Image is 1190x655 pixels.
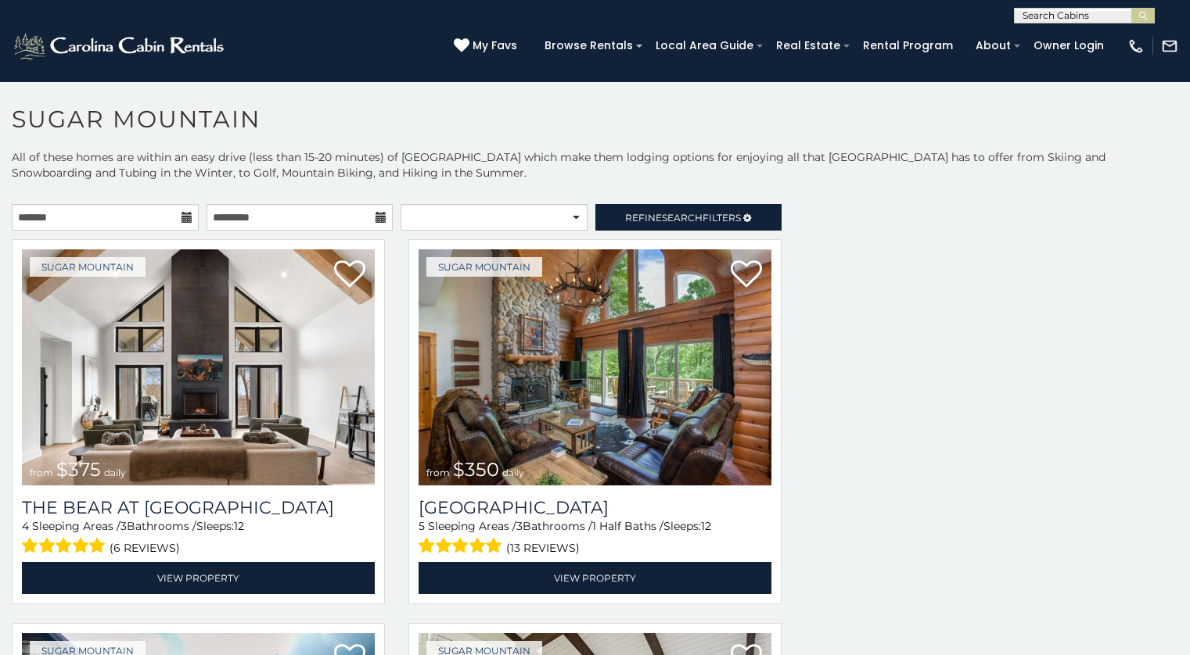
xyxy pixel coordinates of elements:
a: Sugar Mountain [426,257,542,277]
h3: Grouse Moor Lodge [419,497,771,518]
a: Owner Login [1026,34,1112,58]
img: The Bear At Sugar Mountain [22,249,375,485]
a: Sugar Mountain [30,257,146,277]
a: View Property [419,562,771,594]
span: 1 Half Baths / [592,519,663,533]
span: from [426,467,450,478]
h3: The Bear At Sugar Mountain [22,497,375,518]
a: The Bear At [GEOGRAPHIC_DATA] [22,497,375,518]
span: $350 [453,458,499,481]
span: 12 [701,519,711,533]
span: 3 [120,519,127,533]
span: daily [104,467,126,478]
a: Grouse Moor Lodge from $350 daily [419,249,771,485]
a: My Favs [454,38,521,55]
span: 5 [419,519,425,533]
a: Rental Program [855,34,961,58]
a: [GEOGRAPHIC_DATA] [419,497,771,518]
a: Browse Rentals [537,34,641,58]
a: View Property [22,562,375,594]
div: Sleeping Areas / Bathrooms / Sleeps: [419,518,771,558]
span: (6 reviews) [110,538,180,558]
img: White-1-2.png [12,30,228,62]
span: 12 [234,519,244,533]
span: 4 [22,519,29,533]
span: daily [502,467,524,478]
span: (13 reviews) [506,538,580,558]
a: Real Estate [768,34,848,58]
a: Add to favorites [731,259,762,292]
a: RefineSearchFilters [595,204,782,231]
span: My Favs [473,38,517,54]
a: Add to favorites [334,259,365,292]
a: About [968,34,1019,58]
span: $375 [56,458,101,481]
span: from [30,467,53,478]
img: mail-regular-white.png [1161,38,1178,55]
span: 3 [516,519,523,533]
a: The Bear At Sugar Mountain from $375 daily [22,249,375,485]
span: Search [662,212,703,224]
div: Sleeping Areas / Bathrooms / Sleeps: [22,518,375,558]
img: phone-regular-white.png [1127,38,1145,55]
img: Grouse Moor Lodge [419,249,771,485]
a: Local Area Guide [648,34,761,58]
span: Refine Filters [625,212,741,224]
